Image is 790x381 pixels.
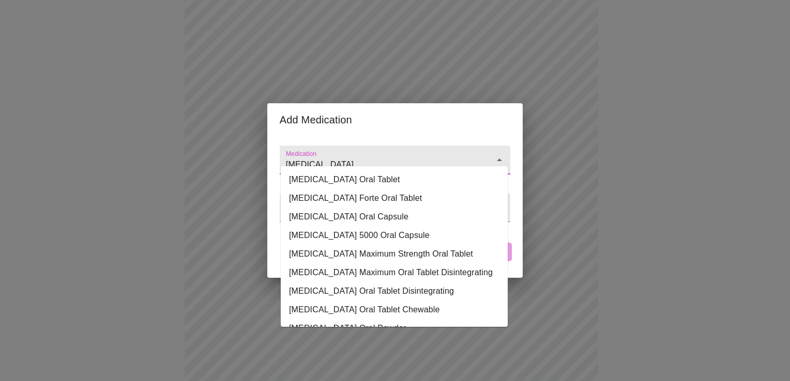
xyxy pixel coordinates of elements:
h2: Add Medication [280,112,510,128]
li: [MEDICAL_DATA] Oral Powder [281,319,508,338]
li: [MEDICAL_DATA] Oral Tablet [281,170,508,189]
li: [MEDICAL_DATA] Oral Capsule [281,208,508,226]
li: [MEDICAL_DATA] Oral Tablet Chewable [281,300,508,319]
li: [MEDICAL_DATA] Oral Tablet Disintegrating [281,282,508,300]
li: [MEDICAL_DATA] Maximum Oral Tablet Disintegrating [281,263,508,282]
button: Close [492,153,507,167]
li: [MEDICAL_DATA] Maximum Strength Oral Tablet [281,245,508,263]
li: [MEDICAL_DATA] 5000 Oral Capsule [281,226,508,245]
div: ​ [280,193,510,222]
li: [MEDICAL_DATA] Forte Oral Tablet [281,189,508,208]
